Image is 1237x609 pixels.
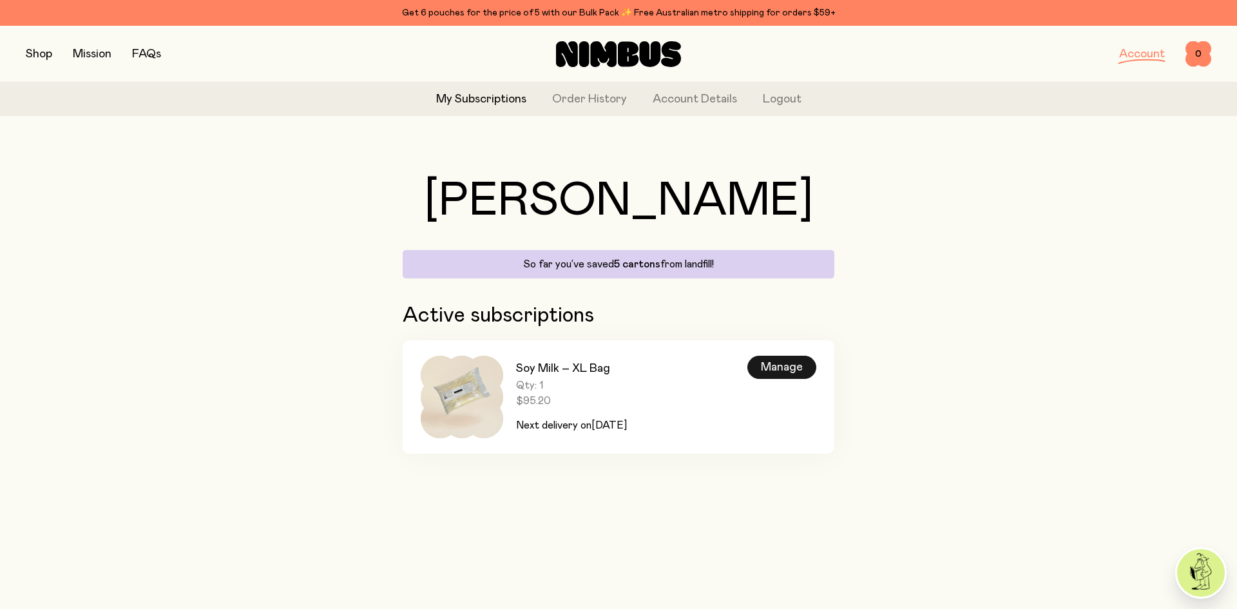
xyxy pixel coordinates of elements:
[73,48,111,60] a: Mission
[1177,549,1225,597] img: agent
[410,258,827,271] p: So far you’ve saved from landfill!
[1185,41,1211,67] button: 0
[26,5,1211,21] div: Get 6 pouches for the price of 5 with our Bulk Pack ✨ Free Australian metro shipping for orders $59+
[403,340,834,454] a: Soy Milk – XL BagQty: 1$95.20Next delivery on[DATE]Manage
[552,91,627,108] a: Order History
[516,394,627,407] span: $95.20
[1119,48,1165,60] a: Account
[436,91,526,108] a: My Subscriptions
[614,259,660,269] span: 5 cartons
[653,91,737,108] a: Account Details
[132,48,161,60] a: FAQs
[403,178,834,224] h1: [PERSON_NAME]
[403,304,834,327] h2: Active subscriptions
[591,420,627,430] span: [DATE]
[516,418,627,433] p: Next delivery on
[516,379,627,392] span: Qty: 1
[516,361,627,376] h3: Soy Milk – XL Bag
[763,91,801,108] button: Logout
[747,356,816,379] div: Manage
